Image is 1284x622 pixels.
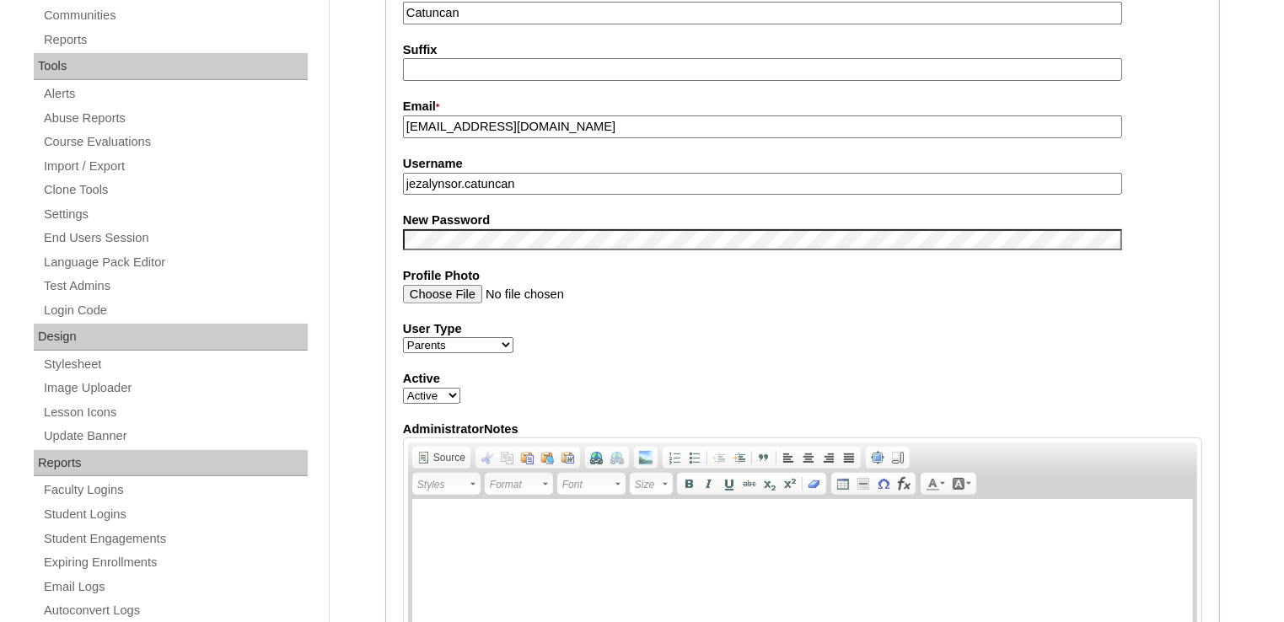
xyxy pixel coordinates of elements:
[34,324,308,351] div: Design
[538,448,558,467] a: Paste as plain text
[518,448,538,467] a: Paste
[42,156,308,177] a: Import / Export
[403,421,1202,438] label: AdministratorNotes
[403,212,1202,229] label: New Password
[636,448,656,467] a: Add Image
[558,448,578,467] a: Paste from Word
[497,448,518,467] a: Copy
[922,475,948,493] a: Text Colour
[664,448,685,467] a: Insert/Remove Numbered List
[414,448,469,467] a: Source
[42,480,308,501] a: Faculty Logins
[42,552,308,573] a: Expiring Enrollments
[853,475,873,493] a: Insert Horizontal Line
[888,448,908,467] a: Show Blocks
[403,155,1202,173] label: Username
[754,448,774,467] a: Block Quote
[403,41,1202,59] label: Suffix
[42,29,308,51] a: Reports
[819,448,839,467] a: Align Right
[557,473,626,495] a: Font
[780,475,800,493] a: Superscript
[868,448,888,467] a: Maximise
[42,528,308,550] a: Student Engagements
[42,600,308,621] a: Autoconvert Logs
[403,267,1202,285] label: Profile Photo
[873,475,894,493] a: Insert Special Character
[679,475,699,493] a: Bold
[403,98,1202,116] label: Email
[839,448,859,467] a: Justify
[42,228,308,249] a: End Users Session
[778,448,798,467] a: Align Left
[739,475,760,493] a: Strike Through
[42,300,308,321] a: Login Code
[42,276,308,297] a: Test Admins
[699,475,719,493] a: Italic
[630,473,673,495] a: Size
[42,426,308,447] a: Update Banner
[42,378,308,399] a: Image Uploader
[760,475,780,493] a: Subscript
[42,204,308,225] a: Settings
[490,475,540,495] span: Format
[719,475,739,493] a: Underline
[948,475,975,493] a: Background Colour
[431,451,465,464] span: Source
[894,475,914,493] a: Insert Equation
[804,475,825,493] a: Remove Format
[635,475,660,495] span: Size
[42,83,308,105] a: Alerts
[34,450,308,477] div: Reports
[403,320,1202,338] label: User Type
[833,475,853,493] a: Table
[42,131,308,153] a: Course Evaluations
[729,448,749,467] a: Increase Indent
[798,448,819,467] a: Centre
[42,504,308,525] a: Student Logins
[709,448,729,467] a: Decrease Indent
[42,252,308,273] a: Language Pack Editor
[685,448,705,467] a: Insert/Remove Bulleted List
[42,5,308,26] a: Communities
[485,473,553,495] a: Format
[417,475,468,495] span: Styles
[412,473,481,495] a: Styles
[607,448,627,467] a: Unlink
[34,53,308,80] div: Tools
[42,180,308,201] a: Clone Tools
[403,370,1202,388] label: Active
[477,448,497,467] a: Cut
[42,108,308,129] a: Abuse Reports
[42,354,308,375] a: Stylesheet
[42,402,308,423] a: Lesson Icons
[42,576,308,598] a: Email Logs
[562,475,613,495] span: Font
[587,448,607,467] a: Link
